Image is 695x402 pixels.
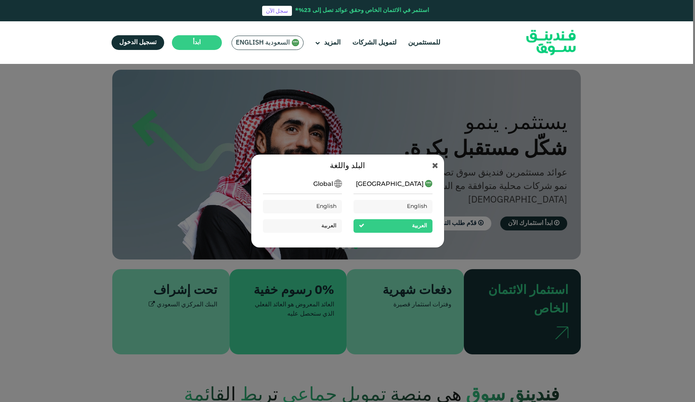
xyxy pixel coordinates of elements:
span: المزيد [324,40,341,46]
img: SA Flag [334,180,342,187]
span: العربية [321,223,336,228]
span: العربية [412,223,427,228]
a: للمستثمرين [406,36,442,49]
span: English [407,204,427,209]
a: سجل الآن [262,6,292,16]
a: لتمويل الشركات [350,36,398,49]
span: السعودية English [236,38,290,47]
span: تسجيل الدخول [119,40,156,45]
img: Logo [513,23,589,62]
span: ابدأ [193,40,201,45]
img: SA Flag [292,39,299,46]
span: English [316,204,336,209]
a: تسجيل الدخول [112,35,164,50]
span: [GEOGRAPHIC_DATA] [356,180,424,189]
div: البلد واللغة [263,160,432,172]
span: Global [313,180,333,189]
img: SA Flag [425,180,432,187]
div: استثمر في الائتمان الخاص وحقق عوائد تصل إلى 23%* [295,6,429,15]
